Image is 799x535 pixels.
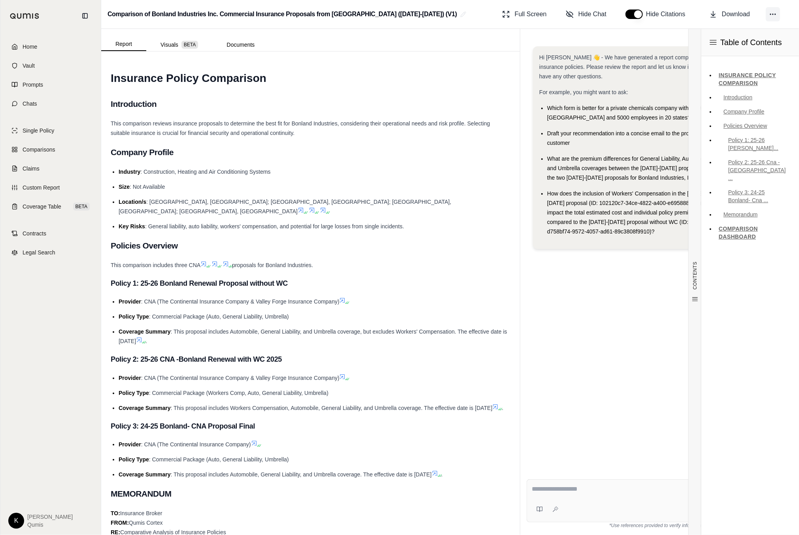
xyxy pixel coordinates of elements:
[692,262,698,290] span: CONTENTS
[79,9,91,22] button: Collapse sidebar
[119,328,507,344] span: : This proposal includes Automobile, General Liability, and Umbrella coverage, but excludes Worke...
[515,9,547,19] span: Full Screen
[578,9,606,19] span: Hide Chat
[563,6,610,22] button: Hide Chat
[5,179,96,196] a: Custom Report
[8,513,24,529] div: K
[547,130,710,146] span: Draft your recommendation into a concise email to the prospective customer
[111,237,510,254] h2: Policies Overview
[145,223,404,230] span: : General liability, auto liability, workers' compensation, and potential for large losses from s...
[108,7,457,21] h2: Comparison of Bonland Industries Inc. Commercial Insurance Proposals from [GEOGRAPHIC_DATA] ([DAT...
[10,13,40,19] img: Qumis Logo
[716,69,793,89] a: INSURANCE POLICY COMPARISON
[111,96,510,112] h2: Introduction
[141,375,340,381] span: : CNA (The Continental Insurance Company & Valley Forge Insurance Company)
[119,184,130,190] span: Size
[5,95,96,112] a: Chats
[119,313,149,320] span: Policy Type
[502,405,503,411] span: .
[111,144,510,161] h2: Company Profile
[706,6,753,22] button: Download
[119,199,146,205] span: Location/s
[716,186,793,207] a: Policy 3: 24-25 Bonland- Cna ...
[441,471,443,478] span: .
[149,456,289,463] span: : Commercial Package (Auto, General Liability, Umbrella)
[145,338,147,344] span: .
[527,522,790,529] div: *Use references provided to verify information.
[716,91,793,104] a: Introduction
[111,352,510,366] h3: Policy 2: 25-26 CNA -Bonland Renewal with WC 2025
[130,184,165,190] span: : Not Available
[5,225,96,242] a: Contracts
[111,419,510,433] h3: Policy 3: 24-25 Bonland- CNA Proposal Final
[539,54,710,80] span: Hi [PERSON_NAME] 👋 - We have generated a report comparing the insurance policies. Please review t...
[120,510,162,516] span: Insurance Broker
[646,9,690,19] span: Hide Citations
[141,441,251,448] span: : CNA (The Continental Insurance Company)
[111,520,129,526] strong: FROM:
[5,244,96,261] a: Legal Search
[23,62,35,70] span: Vault
[119,223,145,230] span: Key Risks
[171,471,432,478] span: : This proposal includes Automobile, General Liability, and Umbrella coverage. The effective date...
[716,222,793,243] a: COMPARISON DASHBOARD
[119,471,171,478] span: Coverage Summary
[101,38,146,51] button: Report
[27,513,73,521] span: [PERSON_NAME]
[716,120,793,132] a: Policies Overview
[119,169,140,175] span: Industry
[23,146,55,154] span: Comparisons
[129,520,163,526] span: Qumis Cortex
[232,262,313,268] span: proposals for Bonland Industries.
[539,89,628,95] span: For example, you might want to ask:
[171,405,493,411] span: : This proposal includes Workers Compensation, Automobile, General Liability, and Umbrella covera...
[111,486,510,502] h2: MEMORANDUM
[119,328,171,335] span: Coverage Summary
[111,276,510,290] h3: Policy 1: 25-26 Bonland Renewal Proposal without WC
[720,37,782,48] span: Table of Contents
[5,122,96,139] a: Single Policy
[149,313,289,320] span: : Commercial Package (Auto, General Liability, Umbrella)
[119,298,141,305] span: Provider
[119,456,149,463] span: Policy Type
[111,510,120,516] strong: TO:
[111,120,490,136] span: This comparison reviews insurance proposals to determine the best fit for Bonland Industries, con...
[146,38,212,51] button: Visuals
[23,203,61,211] span: Coverage Table
[73,203,90,211] span: BETA
[23,100,37,108] span: Chats
[716,156,793,184] a: Policy 2: 25-26 Cna -[GEOGRAPHIC_DATA] ...
[5,198,96,215] a: Coverage TableBETA
[23,230,46,237] span: Contracts
[5,38,96,55] a: Home
[23,249,55,256] span: Legal Search
[23,127,54,135] span: Single Policy
[27,521,73,529] span: Qumis
[5,57,96,74] a: Vault
[5,141,96,158] a: Comparisons
[23,165,40,173] span: Claims
[23,43,37,51] span: Home
[5,160,96,177] a: Claims
[716,105,793,118] a: Company Profile
[119,405,171,411] span: Coverage Summary
[547,190,706,235] span: How does the inclusion of Workers' Compensation in the [DATE]-[DATE] proposal (ID: 102120c7-34ce-...
[722,9,750,19] span: Download
[499,6,550,22] button: Full Screen
[111,262,200,268] span: This comparison includes three CNA
[119,199,451,214] span: : [GEOGRAPHIC_DATA], [GEOGRAPHIC_DATA]; [GEOGRAPHIC_DATA], [GEOGRAPHIC_DATA]; [GEOGRAPHIC_DATA], ...
[716,208,793,221] a: Memorandum
[119,390,149,396] span: Policy Type
[141,298,340,305] span: : CNA (The Continental Insurance Company & Valley Forge Insurance Company)
[23,81,43,89] span: Prompts
[119,441,141,448] span: Provider
[716,134,793,154] a: Policy 1: 25-26 [PERSON_NAME]...
[212,38,269,51] button: Documents
[140,169,270,175] span: : Construction, Heating and Air Conditioning Systems
[547,105,712,121] span: Which form is better for a private chemicals company with an HQ in [GEOGRAPHIC_DATA] and 5000 emp...
[547,156,711,181] span: What are the premium differences for General Liability, Automobile, and Umbrella coverages betwee...
[181,41,198,49] span: BETA
[5,76,96,93] a: Prompts
[111,67,510,89] h1: Insurance Policy Comparison
[23,184,60,192] span: Custom Report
